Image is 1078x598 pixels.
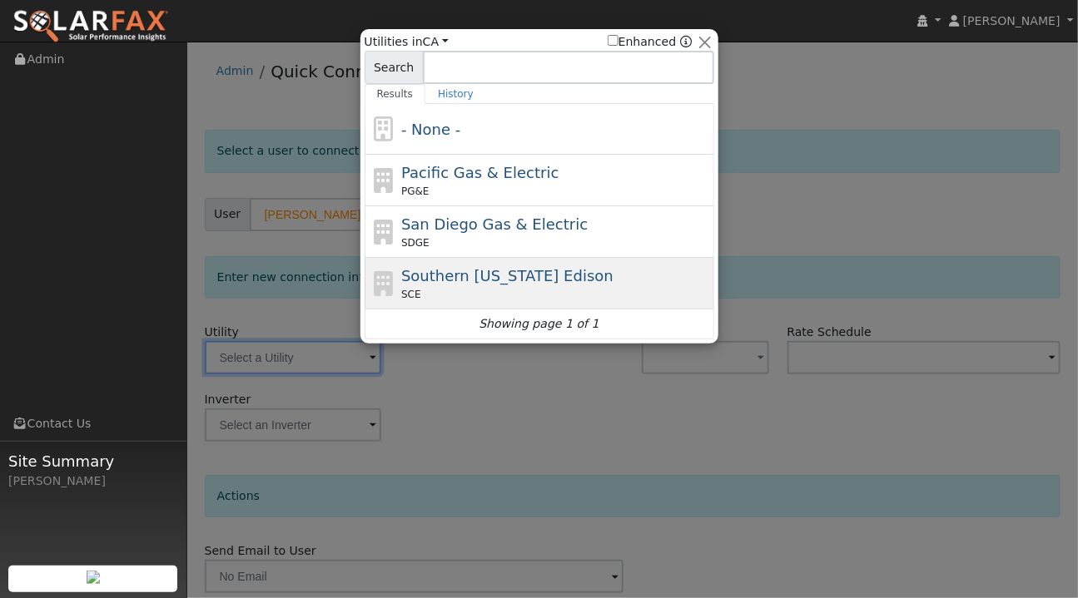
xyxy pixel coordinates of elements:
[401,235,430,250] span: SDGE
[401,184,429,199] span: PG&E
[963,14,1061,27] span: [PERSON_NAME]
[12,9,169,44] img: SolarFax
[423,35,449,48] a: CA
[479,315,599,333] i: Showing page 1 of 1
[401,121,460,138] span: - None -
[401,267,614,284] span: Southern [US_STATE] Edison
[401,164,559,181] span: Pacific Gas & Electric
[365,84,426,104] a: Results
[365,51,424,84] span: Search
[425,84,486,104] a: History
[401,215,588,233] span: San Diego Gas & Electric
[8,472,178,490] div: [PERSON_NAME]
[365,33,449,51] span: Utilities in
[608,33,693,51] span: Show enhanced providers
[87,571,100,584] img: retrieve
[401,287,421,302] span: SCE
[608,35,618,46] input: Enhanced
[680,35,692,48] a: Enhanced Providers
[608,33,677,51] label: Enhanced
[8,450,178,472] span: Site Summary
